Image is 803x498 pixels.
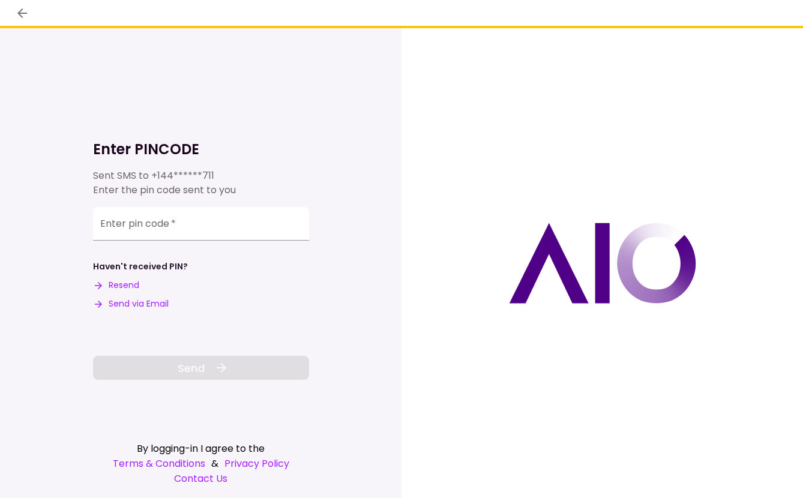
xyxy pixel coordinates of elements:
div: Sent SMS to Enter the pin code sent to you [93,169,309,197]
button: Resend [93,279,139,292]
span: Send [178,360,205,376]
div: By logging-in I agree to the [93,441,309,456]
a: Terms & Conditions [113,456,205,471]
a: Contact Us [93,471,309,486]
div: & [93,456,309,471]
button: Send via Email [93,298,169,310]
button: Send [93,356,309,380]
button: back [12,3,32,23]
img: AIO logo [509,223,696,304]
a: Privacy Policy [224,456,289,471]
div: Haven't received PIN? [93,260,188,273]
h1: Enter PINCODE [93,140,309,159]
